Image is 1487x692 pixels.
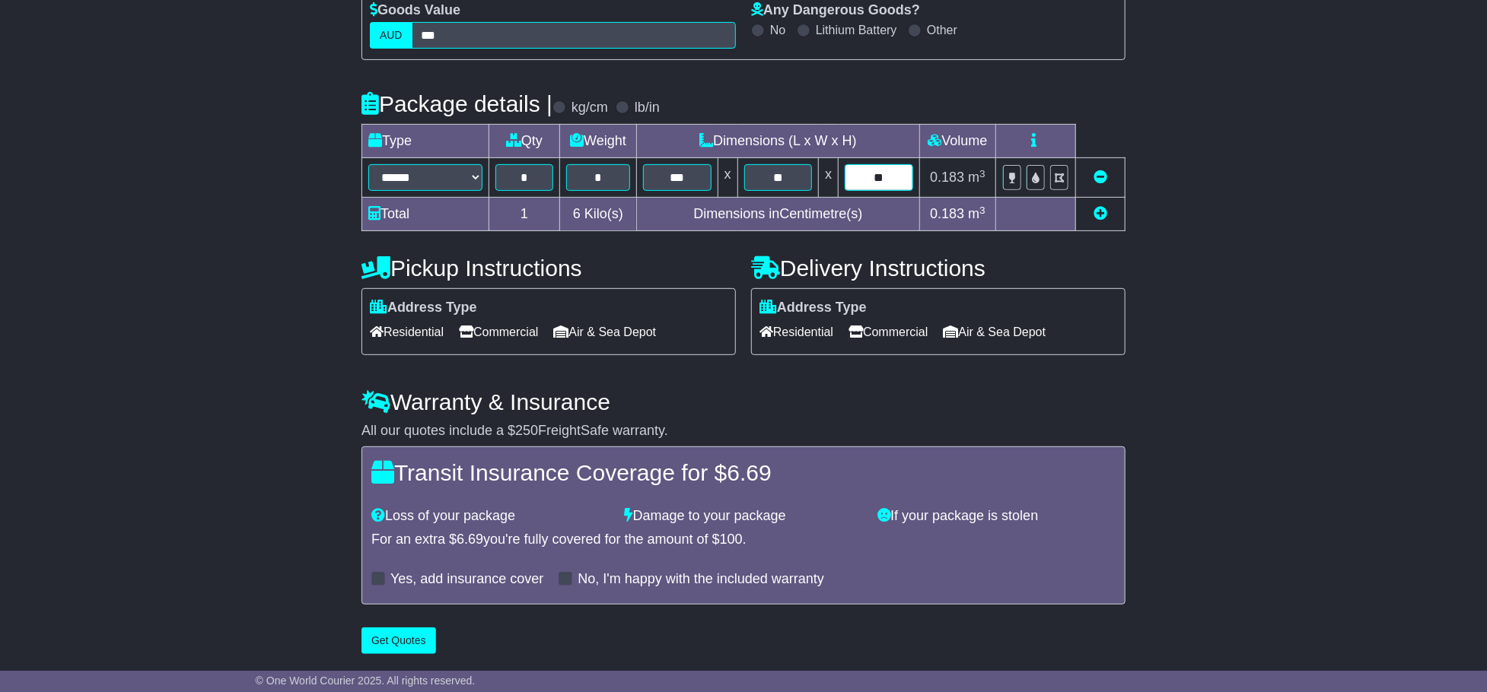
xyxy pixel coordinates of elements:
[361,91,552,116] h4: Package details |
[370,320,444,344] span: Residential
[515,423,538,438] span: 250
[968,170,985,185] span: m
[459,320,538,344] span: Commercial
[636,125,919,158] td: Dimensions (L x W x H)
[751,2,920,19] label: Any Dangerous Goods?
[572,100,608,116] label: kg/cm
[560,198,637,231] td: Kilo(s)
[770,23,785,37] label: No
[617,508,871,525] div: Damage to your package
[718,158,737,198] td: x
[371,532,1116,548] div: For an extra $ you're fully covered for the amount of $ .
[457,532,483,547] span: 6.69
[370,2,460,19] label: Goods Value
[759,320,833,344] span: Residential
[362,125,489,158] td: Type
[256,675,476,687] span: © One World Courier 2025. All rights reserved.
[371,460,1116,485] h4: Transit Insurance Coverage for $
[870,508,1123,525] div: If your package is stolen
[930,206,964,221] span: 0.183
[944,320,1046,344] span: Air & Sea Depot
[751,256,1126,281] h4: Delivery Instructions
[361,627,436,654] button: Get Quotes
[819,158,839,198] td: x
[759,300,867,316] label: Address Type
[979,168,985,179] sup: 3
[727,460,771,485] span: 6.69
[361,256,736,281] h4: Pickup Instructions
[1094,206,1107,221] a: Add new item
[361,423,1126,440] div: All our quotes include a $ FreightSafe warranty.
[560,125,637,158] td: Weight
[849,320,928,344] span: Commercial
[919,125,995,158] td: Volume
[578,571,824,588] label: No, I'm happy with the included warranty
[1094,170,1107,185] a: Remove this item
[370,300,477,316] label: Address Type
[554,320,657,344] span: Air & Sea Depot
[636,198,919,231] td: Dimensions in Centimetre(s)
[968,206,985,221] span: m
[816,23,897,37] label: Lithium Battery
[927,23,957,37] label: Other
[390,571,543,588] label: Yes, add insurance cover
[720,532,743,547] span: 100
[979,205,985,216] sup: 3
[361,389,1126,414] h4: Warranty & Insurance
[489,198,560,231] td: 1
[573,206,581,221] span: 6
[635,100,660,116] label: lb/in
[364,508,617,525] div: Loss of your package
[930,170,964,185] span: 0.183
[489,125,560,158] td: Qty
[370,22,412,49] label: AUD
[362,198,489,231] td: Total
